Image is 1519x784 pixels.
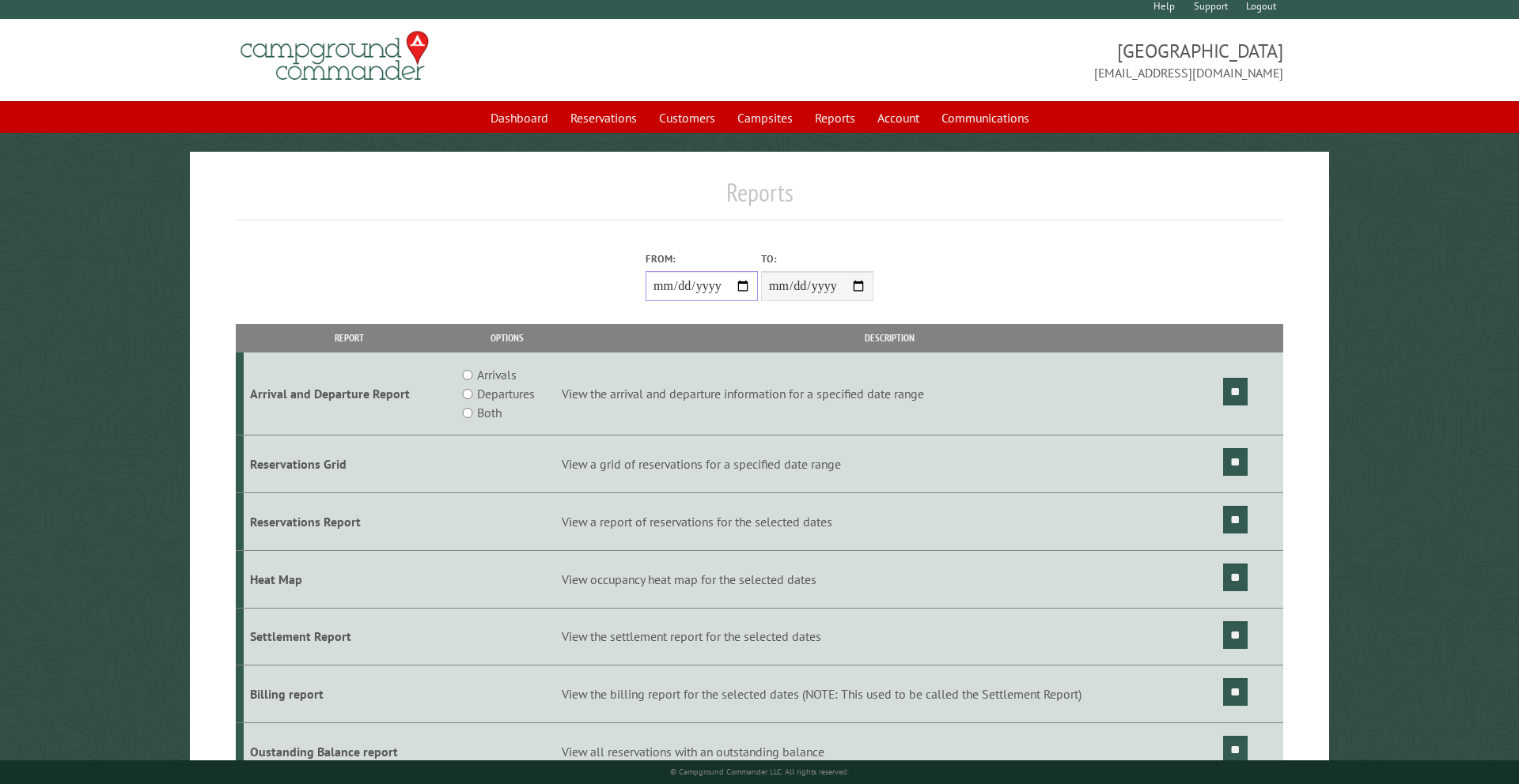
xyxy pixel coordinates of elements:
[868,103,929,133] a: Account
[728,103,802,133] a: Campsites
[456,324,559,352] th: Options
[477,365,517,384] label: Arrivals
[559,665,1220,723] td: View the billing report for the selected dates (NOTE: This used to be called the Settlement Report)
[244,665,456,723] td: Billing report
[932,103,1039,133] a: Communications
[244,492,456,550] td: Reservations Report
[559,723,1220,781] td: View all reservations with an outstanding balance
[477,403,502,422] label: Both
[244,324,456,352] th: Report
[236,177,1284,220] h1: Reports
[244,608,456,665] td: Settlement Report
[805,103,865,133] a: Reports
[559,608,1220,665] td: View the settlement report for the selected dates
[561,103,646,133] a: Reservations
[559,435,1220,493] td: View a grid of reservations for a specified date range
[759,38,1283,82] span: [GEOGRAPHIC_DATA] [EMAIL_ADDRESS][DOMAIN_NAME]
[559,324,1220,352] th: Description
[670,767,849,777] small: © Campground Commander LLC. All rights reserved.
[646,251,758,266] label: From:
[244,550,456,608] td: Heat Map
[244,435,456,493] td: Reservations Grid
[477,384,535,403] label: Departures
[244,723,456,781] td: Oustanding Balance report
[559,492,1220,550] td: View a report of reservations for the selected dates
[481,103,558,133] a: Dashboard
[559,352,1220,435] td: View the arrival and departure information for a specified date range
[559,550,1220,608] td: View occupancy heat map for the selected dates
[761,251,873,266] label: To:
[244,352,456,435] td: Arrival and Departure Report
[650,103,725,133] a: Customers
[236,25,434,87] img: Campground Commander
